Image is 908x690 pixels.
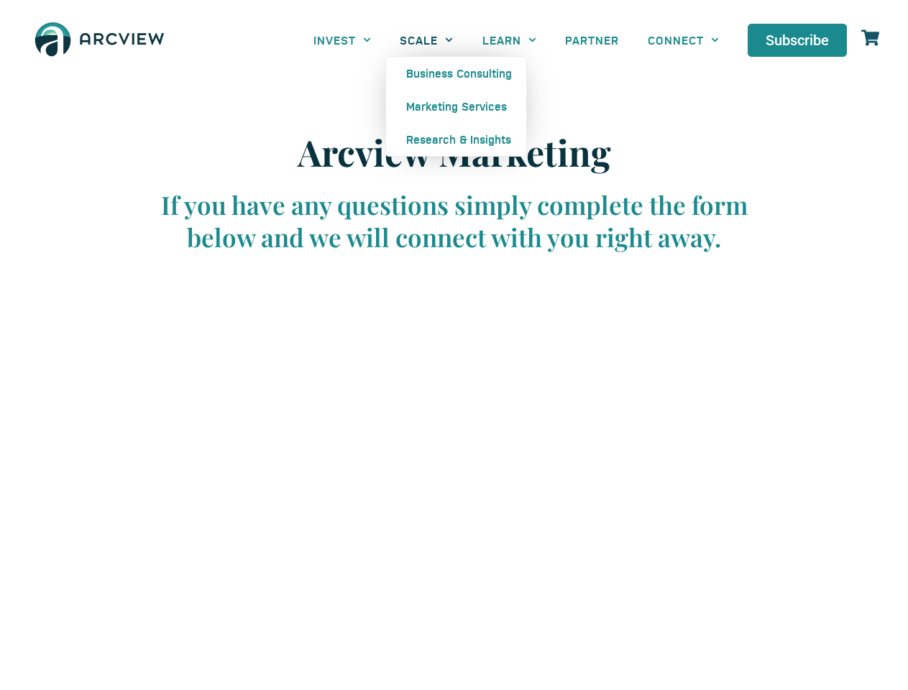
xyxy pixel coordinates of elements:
a: Research & Insights [386,123,526,156]
a: Subscribe [748,24,847,57]
a: Marketing Services [386,90,526,123]
div: If you have any questions simply complete the form below and we will connect with you right away. [145,188,763,254]
nav: Menu [299,24,733,56]
h2: Arcview Marketing [145,131,763,174]
a: SCALE [385,24,467,56]
a: PARTNER [551,24,633,56]
a: CONNECT [633,24,733,56]
img: The Arcview Group [29,14,170,66]
span: Subscribe [766,33,829,47]
ul: SCALE [385,56,527,157]
a: Business Consulting [386,57,526,90]
a: LEARN [468,24,551,56]
a: INVEST [299,24,385,56]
